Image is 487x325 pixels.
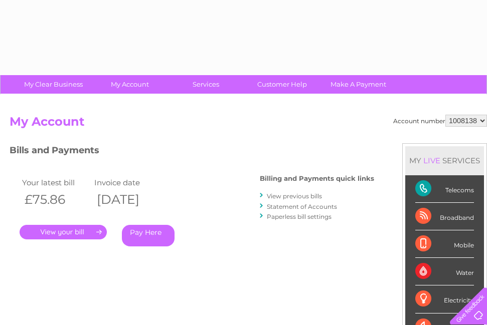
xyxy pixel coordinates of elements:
div: MY SERVICES [405,146,484,175]
th: £75.86 [20,189,92,210]
h2: My Account [10,115,487,134]
a: Paperless bill settings [267,213,332,220]
a: Make A Payment [317,75,400,94]
div: Broadband [415,203,474,230]
td: Invoice date [92,176,164,189]
th: [DATE] [92,189,164,210]
a: View previous bills [267,192,322,200]
a: Services [165,75,247,94]
h4: Billing and Payments quick links [260,175,374,182]
div: Water [415,258,474,285]
a: Statement of Accounts [267,203,337,210]
div: Telecoms [415,175,474,203]
a: Customer Help [241,75,323,94]
div: LIVE [421,156,442,165]
div: Electricity [415,285,474,313]
td: Your latest bill [20,176,92,189]
a: My Account [88,75,171,94]
div: Account number [393,115,487,127]
div: Mobile [415,230,474,258]
a: Pay Here [122,225,175,246]
a: My Clear Business [12,75,95,94]
h3: Bills and Payments [10,143,374,161]
a: . [20,225,107,239]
